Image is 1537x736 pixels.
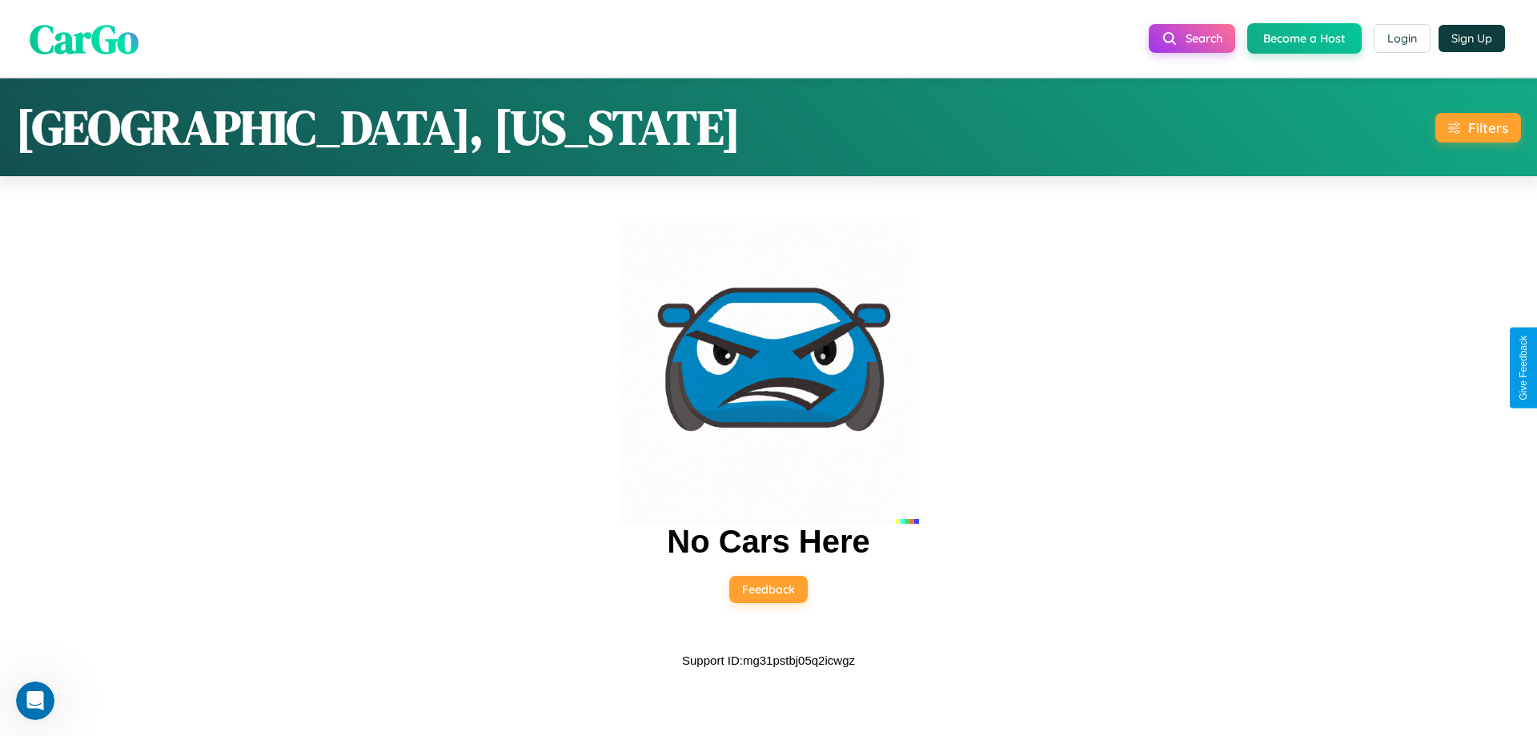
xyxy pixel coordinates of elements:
h1: [GEOGRAPHIC_DATA], [US_STATE] [16,95,740,160]
button: Login [1374,24,1431,53]
div: Filters [1468,119,1508,136]
span: CarGo [30,10,138,66]
button: Feedback [729,576,808,603]
button: Sign Up [1439,25,1505,52]
img: car [618,223,919,524]
h2: No Cars Here [667,524,869,560]
div: Give Feedback [1518,336,1529,400]
button: Become a Host [1247,23,1362,54]
p: Support ID: mg31pstbj05q2icwgz [682,650,855,671]
span: Search [1186,31,1222,46]
iframe: Intercom live chat [16,682,54,720]
button: Search [1149,24,1235,53]
button: Filters [1435,113,1521,143]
